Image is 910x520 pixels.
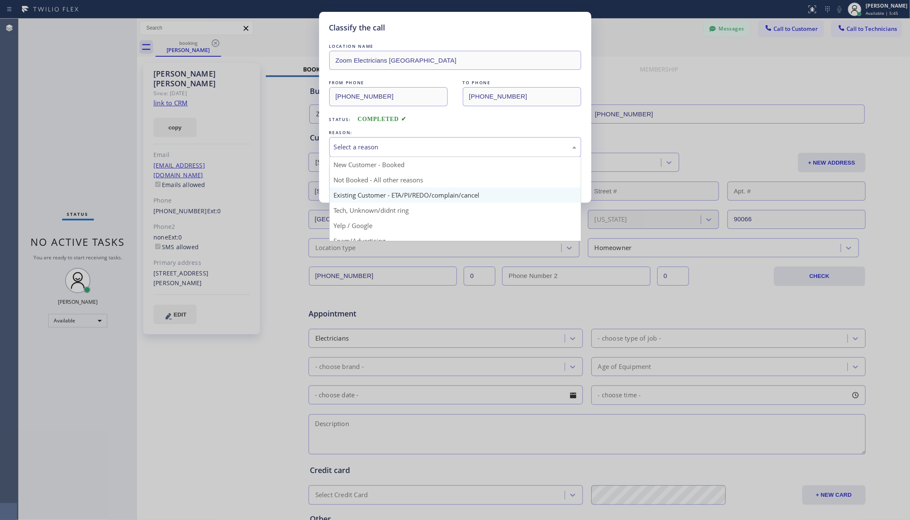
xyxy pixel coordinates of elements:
div: Spam/Advertising [330,233,581,248]
input: To phone [463,87,581,106]
div: Not Booked - All other reasons [330,172,581,187]
div: Yelp / Google [330,218,581,233]
span: COMPLETED [358,116,407,122]
div: LOCATION NAME [329,42,581,51]
div: Select a reason [334,142,577,152]
div: TO PHONE [463,78,581,87]
div: Tech, Unknown/didnt ring [330,203,581,218]
div: FROM PHONE [329,78,448,87]
input: From phone [329,87,448,106]
h5: Classify the call [329,22,385,33]
div: REASON: [329,128,581,137]
div: Existing Customer - ETA/PI/REDO/complain/cancel [330,187,581,203]
span: Status: [329,116,351,122]
div: New Customer - Booked [330,157,581,172]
